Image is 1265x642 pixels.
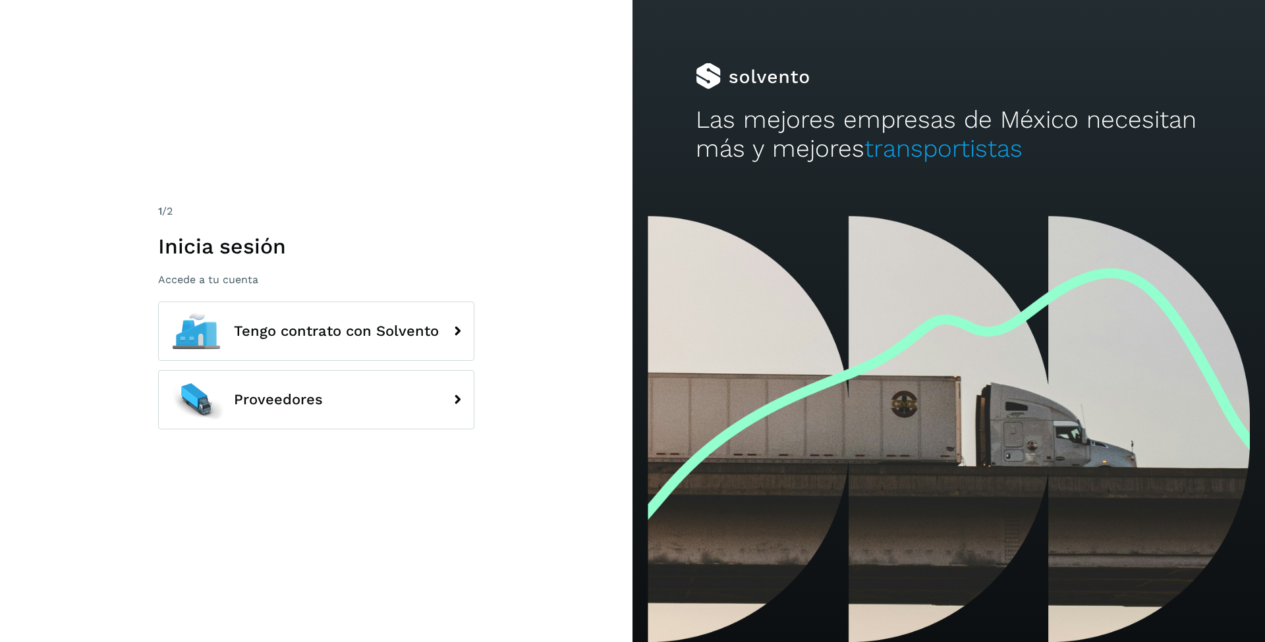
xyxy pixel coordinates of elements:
[158,205,162,217] span: 1
[158,234,474,259] h1: Inicia sesión
[234,323,439,339] span: Tengo contrato con Solvento
[158,370,474,429] button: Proveedores
[864,134,1023,163] span: transportistas
[158,273,474,286] p: Accede a tu cuenta
[158,203,474,219] div: /2
[696,105,1202,164] h2: Las mejores empresas de México necesitan más y mejores
[234,392,323,408] span: Proveedores
[158,302,474,361] button: Tengo contrato con Solvento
